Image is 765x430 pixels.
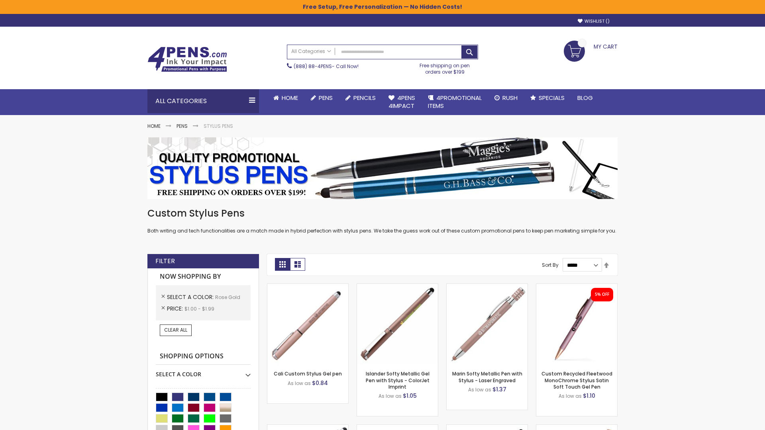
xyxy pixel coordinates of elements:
[388,94,415,110] span: 4Pens 4impact
[571,89,599,107] a: Blog
[177,123,188,129] a: Pens
[275,258,290,271] strong: Grid
[578,18,610,24] a: Wishlist
[412,59,479,75] div: Free shipping on pen orders over $199
[147,123,161,129] a: Home
[452,370,522,383] a: Marin Softy Metallic Pen with Stylus - Laser Engraved
[595,292,609,297] div: 5% OFF
[288,380,311,387] span: As low as
[524,89,571,107] a: Specials
[319,94,333,102] span: Pens
[156,348,251,365] strong: Shopping Options
[357,284,438,365] img: Islander Softy Metallic Gel Pen with Stylus - ColorJet Imprint-Rose Gold
[382,89,422,115] a: 4Pens4impact
[267,89,304,107] a: Home
[160,324,192,336] a: Clear All
[559,393,582,399] span: As low as
[267,284,348,365] img: Cali Custom Stylus Gel pen-Rose Gold
[541,370,612,390] a: Custom Recycled Fleetwood MonoChrome Stylus Satin Soft Touch Gel Pen
[294,63,332,70] a: (888) 88-4PENS
[536,284,617,365] img: Custom Recycled Fleetwood MonoChrome Stylus Satin Soft Touch Gel Pen-Rose Gold
[577,94,593,102] span: Blog
[353,94,376,102] span: Pencils
[184,305,214,312] span: $1.00 - $1.99
[428,94,482,110] span: 4PROMOTIONAL ITEMS
[403,392,417,400] span: $1.05
[204,123,233,129] strong: Stylus Pens
[312,379,328,387] span: $0.84
[215,294,240,301] span: Rose Gold
[282,94,298,102] span: Home
[492,385,506,393] span: $1.37
[147,47,227,72] img: 4Pens Custom Pens and Promotional Products
[267,283,348,290] a: Cali Custom Stylus Gel pen-Rose Gold
[502,94,518,102] span: Rush
[468,386,491,393] span: As low as
[274,370,342,377] a: Cali Custom Stylus Gel pen
[536,283,617,290] a: Custom Recycled Fleetwood MonoChrome Stylus Satin Soft Touch Gel Pen-Rose Gold
[379,393,402,399] span: As low as
[488,89,524,107] a: Rush
[167,305,184,313] span: Price
[304,89,339,107] a: Pens
[291,48,331,55] span: All Categories
[357,283,438,290] a: Islander Softy Metallic Gel Pen with Stylus - ColorJet Imprint-Rose Gold
[156,268,251,285] strong: Now Shopping by
[167,293,215,301] span: Select A Color
[287,45,335,58] a: All Categories
[583,392,595,400] span: $1.10
[156,365,251,378] div: Select A Color
[422,89,488,115] a: 4PROMOTIONALITEMS
[339,89,382,107] a: Pencils
[294,63,359,70] span: - Call Now!
[147,89,259,113] div: All Categories
[447,283,528,290] a: Marin Softy Metallic Pen with Stylus - Laser Engraved-Rose Gold
[366,370,430,390] a: Islander Softy Metallic Gel Pen with Stylus - ColorJet Imprint
[147,137,618,199] img: Stylus Pens
[147,207,618,235] div: Both writing and tech functionalities are a match made in hybrid perfection with stylus pens. We ...
[539,94,565,102] span: Specials
[542,262,559,268] label: Sort By
[447,284,528,365] img: Marin Softy Metallic Pen with Stylus - Laser Engraved-Rose Gold
[155,257,175,266] strong: Filter
[147,207,618,220] h1: Custom Stylus Pens
[164,326,187,333] span: Clear All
